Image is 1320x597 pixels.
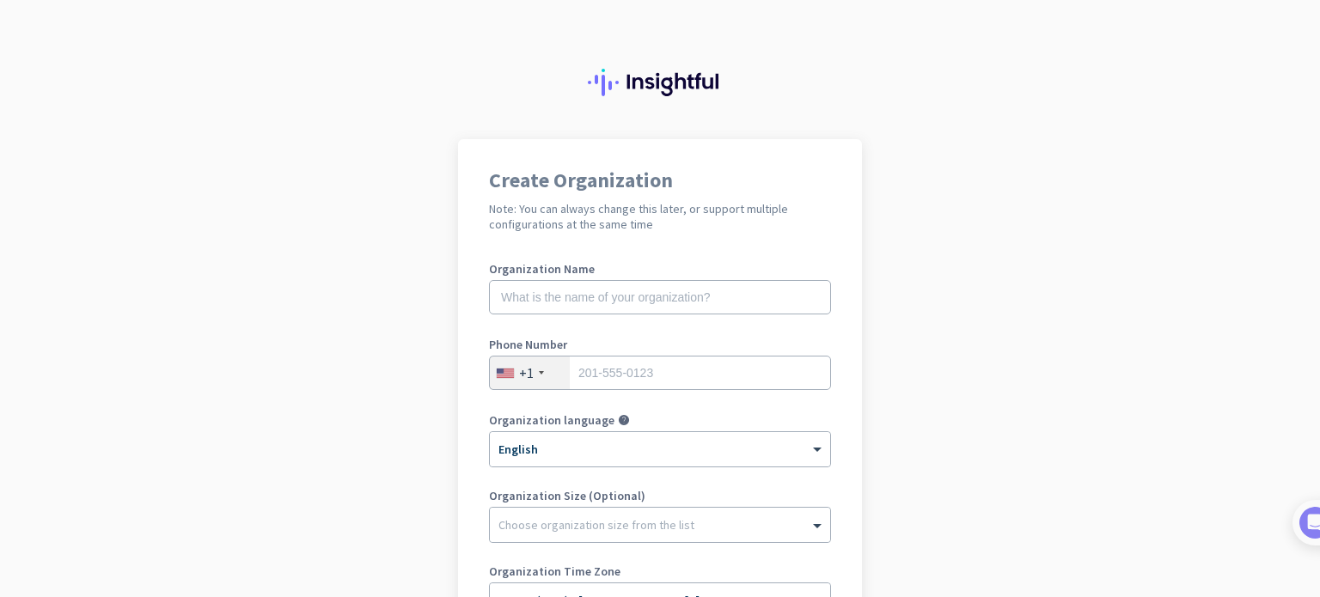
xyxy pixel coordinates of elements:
[489,170,831,191] h1: Create Organization
[489,338,831,350] label: Phone Number
[489,414,614,426] label: Organization language
[489,356,831,390] input: 201-555-0123
[618,414,630,426] i: help
[489,565,831,577] label: Organization Time Zone
[489,201,831,232] h2: Note: You can always change this later, or support multiple configurations at the same time
[519,364,534,381] div: +1
[489,280,831,314] input: What is the name of your organization?
[489,263,831,275] label: Organization Name
[588,69,732,96] img: Insightful
[489,490,831,502] label: Organization Size (Optional)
